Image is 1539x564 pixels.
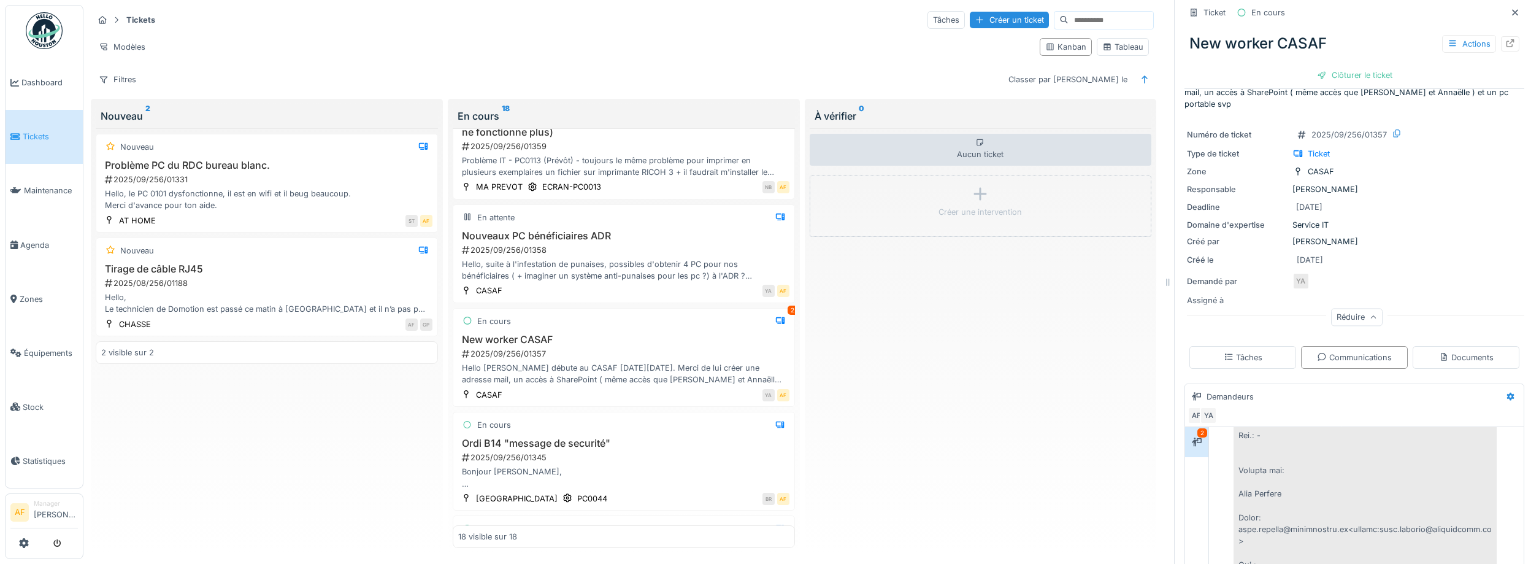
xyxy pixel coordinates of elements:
div: En cours [1251,7,1285,18]
div: AF [777,181,789,193]
div: Bonjour [PERSON_NAME], Le magasin est fermé [DATE], mais je tenais tout de même à vous signaler q... [458,466,789,489]
div: Demandeurs [1207,391,1254,403]
li: [PERSON_NAME] [34,499,78,525]
div: ST [405,215,418,227]
strong: Tickets [121,14,160,26]
div: En cours [477,419,511,431]
div: Modèles [93,38,151,56]
div: Aucun ticket [810,134,1152,166]
sup: 2 [145,109,150,123]
div: AF [777,389,789,401]
div: 2025/09/256/01345 [461,452,789,463]
span: Statistiques [23,455,78,467]
div: [DATE] [1297,254,1323,266]
div: Hello, le PC 0101 dysfonctionne, il est en wifi et il beug beaucoup. Merci d'avance pour ton aide. [101,188,432,211]
div: [PERSON_NAME] [1187,183,1522,195]
a: Maintenance [6,164,83,218]
div: Problème IT - PC0113 (Prévôt) - toujours le même problème pour imprimer en plusieurs exemplaires ... [458,155,789,178]
div: Deadline [1187,201,1288,213]
div: Filtres [93,71,142,88]
span: Agenda [20,239,78,251]
span: Maintenance [24,185,78,196]
div: Communications [1317,352,1392,363]
h3: Ordi B14 "message de securité" [458,438,789,449]
h3: Nouveaux PC bénéficiaires ADR [458,230,789,242]
a: Tickets [6,110,83,164]
div: À vérifier [815,109,1147,123]
div: Clôturer le ticket [1312,67,1397,83]
div: Hello, Le technicien de Domotion est passé ce matin à [GEOGRAPHIC_DATA] et il n’a pas pu connecte... [101,292,432,315]
sup: 0 [859,109,864,123]
div: Manager [34,499,78,508]
div: YA [1200,407,1217,424]
div: MA PREVOT [476,181,523,193]
div: Nouveau [120,141,154,153]
h3: Problème PC du RDC bureau blanc. [101,160,432,171]
div: AF [777,493,789,505]
div: Créer un ticket [970,12,1049,28]
div: ECRAN-PC0013 [542,181,601,193]
div: Demandé par [1187,276,1288,287]
p: Hello [PERSON_NAME] débute au CASAF [DATE][DATE]. Merci de lui créer une adresse mail, un accès à... [1184,74,1524,110]
h3: New worker CASAF [458,334,789,346]
div: NB [762,181,775,193]
div: En cours [458,109,790,123]
span: Zones [20,293,78,305]
div: 2 [1197,428,1207,438]
div: BR [762,493,775,505]
div: Tableau [1102,41,1143,53]
div: CASAF [476,389,502,401]
sup: 18 [502,109,510,123]
li: AF [10,503,29,522]
a: Statistiques [6,434,83,488]
div: En cours [477,315,511,327]
a: Stock [6,380,83,434]
div: [PERSON_NAME] [1187,236,1522,247]
div: 2025/09/256/01357 [461,348,789,360]
div: Tâches [927,11,965,29]
div: YA [762,285,775,297]
div: Service IT [1187,219,1522,231]
div: 2025/09/256/01331 [104,174,432,185]
div: 2025/08/256/01188 [104,277,432,289]
div: Créé par [1187,236,1288,247]
div: 2 [788,306,797,315]
div: Créé le [1187,254,1288,266]
div: Ticket [1203,7,1226,18]
div: 18 visible sur 18 [458,530,517,542]
div: [DATE] [1296,201,1322,213]
div: Actions [1442,35,1496,53]
div: Ticket [1308,148,1330,160]
div: Responsable [1187,183,1288,195]
a: AF Manager[PERSON_NAME] [10,499,78,528]
div: AF [420,215,432,227]
h3: Tirage de câble RJ45 [101,263,432,275]
a: Zones [6,272,83,326]
div: AF [405,319,418,331]
div: Classer par [PERSON_NAME] le [1003,71,1133,88]
div: Réduire [1331,309,1383,326]
div: PC0044 [577,493,607,504]
div: YA [1292,272,1310,290]
a: Agenda [6,218,83,272]
span: Tickets [23,131,78,142]
div: Hello, suite à l'infestation de punaises, possibles d'obtenir 4 PC pour nos bénéficiaires ( + ima... [458,258,789,282]
div: Type de ticket [1187,148,1288,160]
div: AF [1188,407,1205,424]
div: 2025/09/256/01359 [461,141,789,152]
div: AT HOME [119,215,156,226]
div: Documents [1439,352,1494,363]
div: Tâches [1224,352,1262,363]
span: Stock [23,401,78,413]
div: New worker CASAF [1184,28,1524,60]
div: Numéro de ticket [1187,129,1288,141]
div: Créer une intervention [938,206,1022,218]
div: Hello [PERSON_NAME] débute au CASAF [DATE][DATE]. Merci de lui créer une adresse mail, un accès à... [458,362,789,385]
div: YA [762,389,775,401]
div: 2025/09/256/01358 [461,244,789,256]
div: CASAF [476,285,502,296]
span: Dashboard [21,77,78,88]
div: En attente [477,212,515,223]
a: Dashboard [6,56,83,110]
span: Équipements [24,347,78,359]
